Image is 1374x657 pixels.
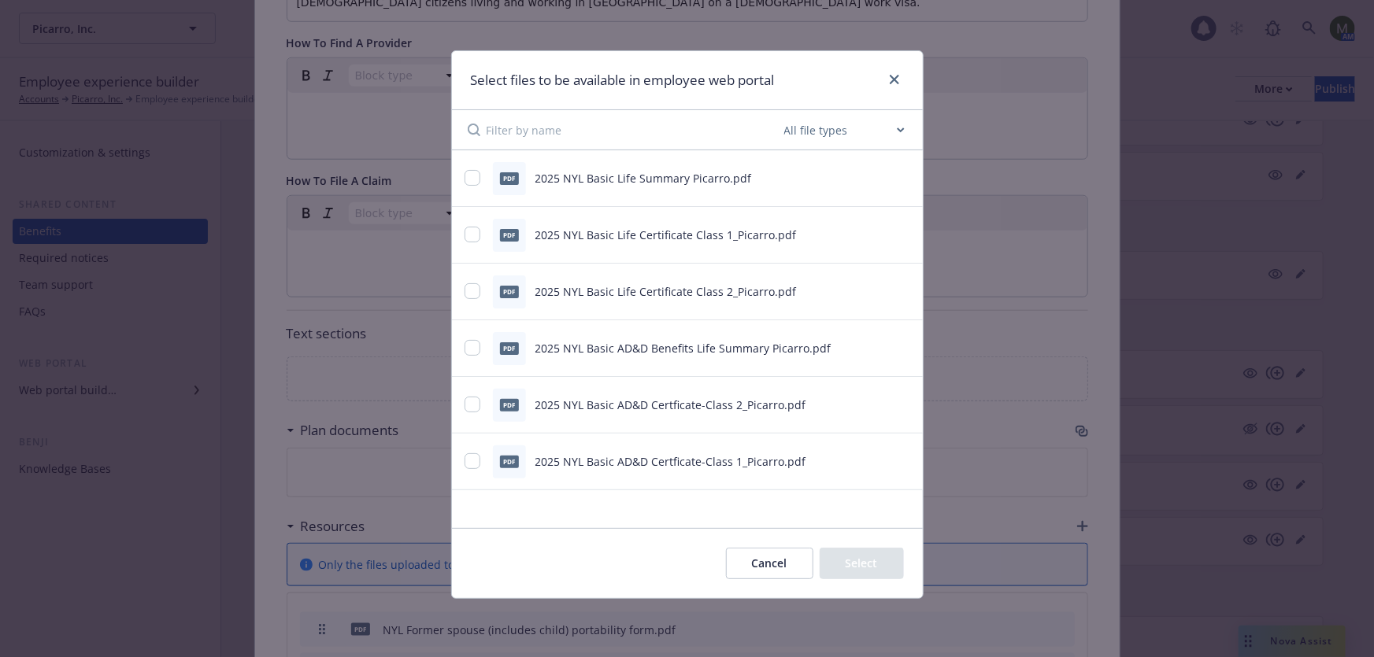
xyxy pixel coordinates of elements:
[885,70,904,89] a: close
[468,124,480,136] svg: Search
[487,110,781,149] input: Filter by name
[535,227,797,242] span: 2025 NYL Basic Life Certificate Class 1_Picarro.pdf
[500,456,519,467] span: pdf
[535,341,831,356] span: 2025 NYL Basic AD&D Benefits Life Summary Picarro.pdf
[896,170,910,186] button: preview file
[500,342,519,354] span: pdf
[871,340,883,356] button: download file
[871,170,883,186] button: download file
[535,284,797,299] span: 2025 NYL Basic Life Certificate Class 2_Picarro.pdf
[871,397,883,413] button: download file
[871,453,883,470] button: download file
[535,397,806,412] span: 2025 NYL Basic AD&D Certficate-Class 2_Picarro.pdf
[500,286,519,297] span: pdf
[500,399,519,411] span: pdf
[871,227,883,243] button: download file
[896,340,910,356] button: preview file
[471,70,775,90] h1: Select files to be available in employee web portal
[726,548,813,579] button: Cancel
[535,454,806,469] span: 2025 NYL Basic AD&D Certficate-Class 1_Picarro.pdf
[896,453,910,470] button: preview file
[535,171,752,186] span: 2025 NYL Basic Life Summary Picarro.pdf
[896,227,910,243] button: preview file
[896,397,910,413] button: preview file
[871,283,883,300] button: download file
[500,172,519,184] span: pdf
[896,283,910,300] button: preview file
[500,229,519,241] span: pdf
